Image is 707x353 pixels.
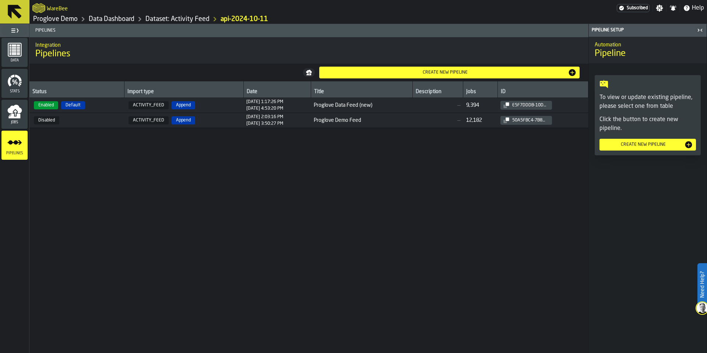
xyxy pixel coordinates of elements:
[466,117,482,123] div: 12,182
[617,4,650,12] div: Menu Subscription
[501,89,585,96] div: ID
[61,101,85,109] span: Default
[500,116,552,125] button: button-50a5fbc4-7b88-44a7-bb5f-e776af80e71f
[1,100,28,129] li: menu Jobs
[89,15,134,23] a: link-to-/wh/i/e36b03eb-bea5-40ab-83a2-6422b9ded721/data
[32,15,368,24] nav: Breadcrumb
[589,24,707,37] header: Pipeline Setup
[246,114,283,120] div: Created at
[695,26,705,35] label: button-toggle-Close me
[35,41,583,48] h2: Sub Title
[599,139,696,151] button: button-Create new pipeline
[35,48,70,60] span: Pipelines
[314,89,409,96] div: Title
[221,15,268,23] div: api-2024-10-11
[322,70,568,75] div: Create new pipeline
[246,99,283,105] div: Created at
[416,102,460,108] span: —
[32,89,121,96] div: Status
[145,15,210,23] a: link-to-/wh/i/e36b03eb-bea5-40ab-83a2-6422b9ded721/data/activity
[692,4,704,13] span: Help
[1,38,28,67] li: menu Data
[1,69,28,98] li: menu Stats
[680,4,707,13] label: button-toggle-Help
[34,101,58,109] span: Enabled
[246,106,283,111] div: Updated at
[314,117,409,123] span: Proglove Demo Feed
[1,89,28,93] span: Stats
[466,89,494,96] div: Jobs
[595,48,626,60] span: Pipeline
[599,115,696,133] p: Click the button to create new pipeline.
[602,142,684,147] div: Create new pipeline
[1,131,28,160] li: menu Pipelines
[247,89,308,96] div: Date
[33,15,78,23] a: link-to-/wh/i/e36b03eb-bea5-40ab-83a2-6422b9ded721
[1,59,28,63] span: Data
[172,116,195,124] span: Append
[416,117,460,123] span: —
[589,37,707,63] div: title-Pipeline
[617,4,650,12] a: link-to-/wh/i/e36b03eb-bea5-40ab-83a2-6422b9ded721/settings/billing
[303,68,315,77] button: button-
[47,4,68,12] h2: Sub Title
[129,101,169,109] span: ACTIVITY_FEED
[416,89,460,96] div: Description
[509,118,549,123] div: 50a5fbc4-7b88-44a7-bb5f-e776af80e71f
[34,116,59,124] span: Disabled
[698,264,706,305] label: Need Help?
[595,40,701,48] h2: Sub Title
[590,28,695,33] div: Pipeline Setup
[1,120,28,124] span: Jobs
[29,37,588,64] div: title-Pipelines
[466,102,479,108] div: 9,394
[319,67,580,78] button: button-Create new pipeline
[32,1,45,15] a: logo-header
[314,102,409,108] span: Proglove Data Feed (new)
[172,101,195,109] span: Append
[509,103,549,108] div: e5f7dddb-10df-46af-86ca-0cd9cfdf9edf
[666,4,680,12] label: button-toggle-Notifications
[627,6,648,11] span: Subscribed
[500,101,552,110] button: button-e5f7dddb-10df-46af-86ca-0cd9cfdf9edf
[1,25,28,36] label: button-toggle-Toggle Full Menu
[129,116,169,124] span: ACTIVITY_FEED
[32,28,588,33] span: Pipelines
[599,93,696,111] p: To view or update existing pipeline, please select one from table
[1,151,28,155] span: Pipelines
[127,89,240,96] div: Import type
[246,121,283,126] div: Updated at
[653,4,666,12] label: button-toggle-Settings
